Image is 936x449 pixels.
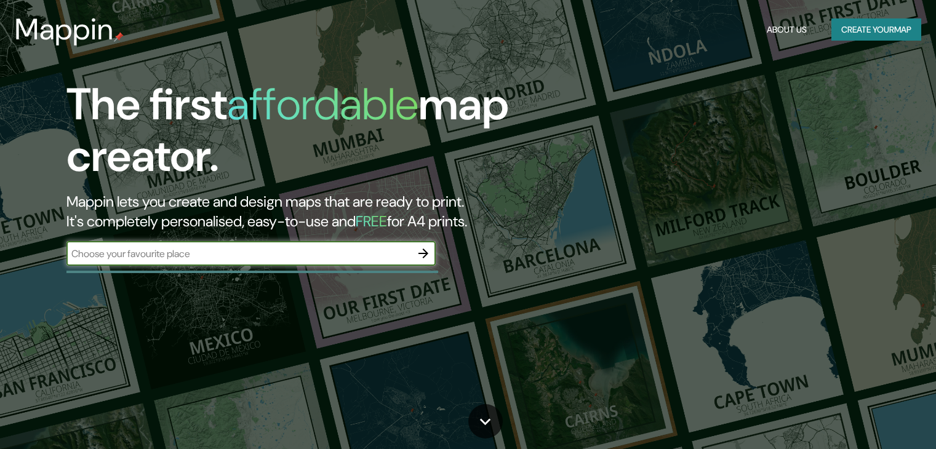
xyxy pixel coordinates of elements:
h2: Mappin lets you create and design maps that are ready to print. It's completely personalised, eas... [66,192,535,231]
input: Choose your favourite place [66,247,411,261]
button: About Us [762,18,812,41]
button: Create yourmap [831,18,921,41]
h3: Mappin [15,12,114,47]
h1: The first map creator. [66,79,535,192]
h5: FREE [356,212,387,231]
h1: affordable [227,76,418,133]
img: mappin-pin [114,32,124,42]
